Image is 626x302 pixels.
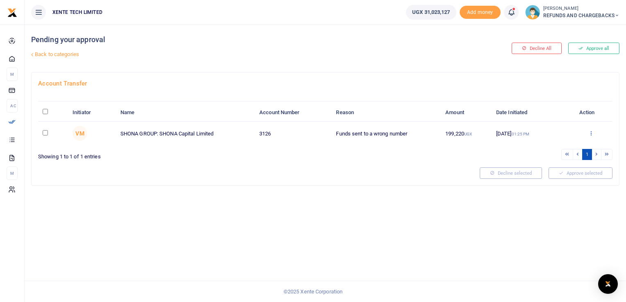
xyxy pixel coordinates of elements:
[543,5,619,12] small: [PERSON_NAME]
[331,104,441,122] th: Reason: activate to sort column ascending
[331,122,441,145] td: Funds sent to a wrong number
[7,99,18,113] li: Ac
[29,47,421,61] a: Back to categories
[38,79,612,88] h4: Account Transfer
[441,104,492,122] th: Amount: activate to sort column ascending
[116,122,255,145] td: SHONA GROUP: SHONA Capital Limited
[525,5,619,20] a: profile-user [PERSON_NAME] REFUNDS AND CHARGEBACKS
[38,148,322,161] div: Showing 1 to 1 of 1 entries
[543,12,619,19] span: REFUNDS AND CHARGEBACKS
[582,149,592,160] a: 1
[492,104,569,122] th: Date Initiated: activate to sort column ascending
[7,9,17,15] a: logo-small logo-large logo-large
[512,132,530,136] small: 01:25 PM
[412,8,450,16] span: UGX 31,023,127
[569,104,612,122] th: Action: activate to sort column ascending
[116,104,255,122] th: Name: activate to sort column ascending
[38,104,68,122] th: : activate to sort column descending
[406,5,456,20] a: UGX 31,023,127
[31,35,421,44] h4: Pending your approval
[460,6,501,19] span: Add money
[492,122,569,145] td: [DATE]
[255,122,331,145] td: 3126
[525,5,540,20] img: profile-user
[512,43,562,54] button: Decline All
[464,132,472,136] small: UGX
[49,9,106,16] span: XENTE TECH LIMITED
[68,104,116,122] th: Initiator: activate to sort column ascending
[568,43,619,54] button: Approve all
[403,5,459,20] li: Wallet ballance
[460,9,501,15] a: Add money
[598,274,618,294] div: Open Intercom Messenger
[7,167,18,180] li: M
[460,6,501,19] li: Toup your wallet
[7,8,17,18] img: logo-small
[441,122,492,145] td: 199,220
[255,104,331,122] th: Account Number: activate to sort column ascending
[7,68,18,81] li: M
[73,126,87,141] span: Violin Mugala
